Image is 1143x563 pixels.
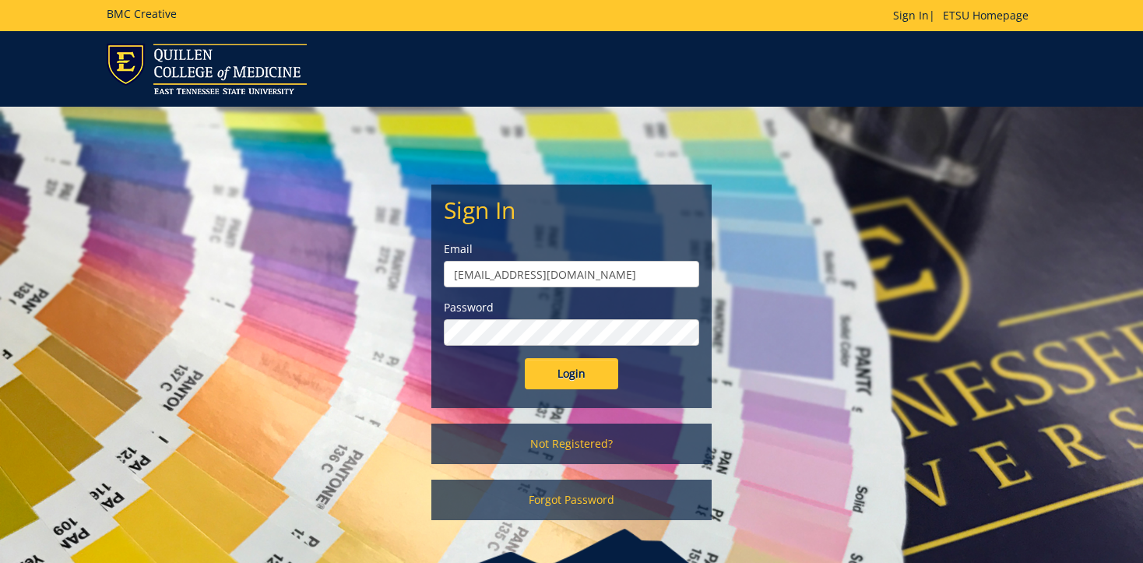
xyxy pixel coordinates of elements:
label: Password [444,300,699,315]
p: | [893,8,1036,23]
img: ETSU logo [107,44,307,94]
h2: Sign In [444,197,699,223]
h5: BMC Creative [107,8,177,19]
input: Login [525,358,618,389]
a: Sign In [893,8,929,23]
a: Not Registered? [431,424,712,464]
label: Email [444,241,699,257]
a: ETSU Homepage [935,8,1036,23]
a: Forgot Password [431,480,712,520]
